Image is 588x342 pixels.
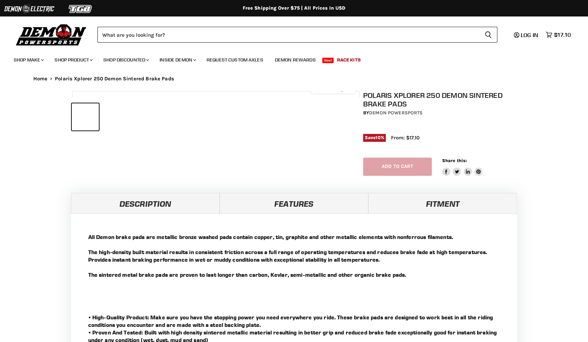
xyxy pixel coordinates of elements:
a: Home [33,76,48,82]
a: Description [71,193,220,214]
span: Save % [363,134,386,141]
img: Demon Electric Logo 2 [3,2,55,15]
span: Log in [521,32,538,38]
a: Features [220,193,368,214]
button: Polaris Xplorer 250 Demon Sintered Brake Pads thumbnail [72,103,99,130]
a: Log in [511,32,542,38]
button: Polaris Xplorer 250 Demon Sintered Brake Pads thumbnail [101,103,128,130]
div: Free Shipping Over $75 | All Prices In USD [20,5,569,11]
button: Search [479,27,497,43]
a: Inside Demon [154,53,200,67]
h1: Polaris Xplorer 250 Demon Sintered Brake Pads [363,91,520,108]
aside: Share this: [442,158,483,176]
span: Share this: [442,158,467,163]
span: 10 [376,135,380,140]
span: $17.10 [554,32,571,38]
form: Product [97,27,497,43]
ul: Main menu [9,50,569,67]
a: Shop Product [49,53,97,67]
a: Fitment [368,193,517,214]
nav: Breadcrumbs [20,76,569,82]
span: New! [322,58,334,63]
a: Race Kits [332,53,366,67]
a: Request Custom Axles [201,53,268,67]
div: by [363,109,520,117]
input: Search [97,27,479,43]
span: Polaris Xplorer 250 Demon Sintered Brake Pads [55,76,174,82]
a: Demon Powersports [369,110,423,116]
span: From: $17.10 [391,135,419,141]
img: Demon Powersports [14,22,89,47]
span: Click to expand [314,87,352,92]
a: Shop Make [9,53,48,67]
a: Shop Discounted [98,53,153,67]
a: Demon Rewards [270,53,321,67]
a: $17.10 [542,30,574,40]
img: TGB Logo 2 [55,2,106,15]
p: All Demon brake pads are metallic bronze washed pads contain copper, tin, graphite and other meta... [88,233,500,278]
